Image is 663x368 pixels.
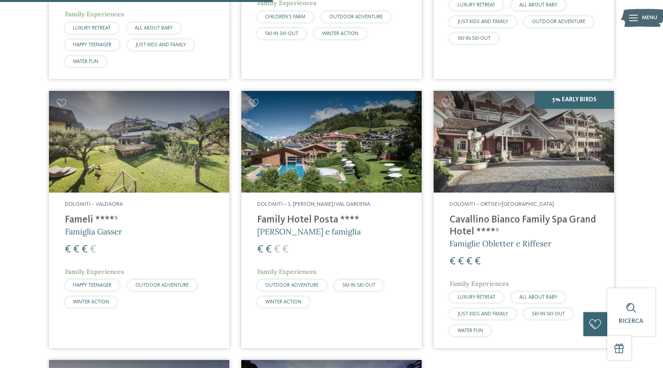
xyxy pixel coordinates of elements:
[434,91,614,348] a: Cercate un hotel per famiglie? Qui troverete solo i migliori! 5% Early Birds Dolomiti – Ortisei/[...
[65,268,124,276] span: Family Experiences
[458,2,495,8] span: LUXURY RETREAT
[135,26,173,31] span: ALL ABOUT BABY
[241,91,422,193] img: Cercate un hotel per famiglie? Qui troverete solo i migliori!
[73,283,111,288] span: HAPPY TEENAGER
[49,91,229,348] a: Cercate un hotel per famiglie? Qui troverete solo i migliori! Dolomiti – Valdaora Fameli ****ˢ Fa...
[450,279,509,287] span: Family Experiences
[274,244,280,255] span: €
[458,19,508,24] span: JUST KIDS AND FAMILY
[257,201,370,207] span: Dolomiti – S. [PERSON_NAME]/Val Gardena
[458,328,483,333] span: WATER FUN
[257,268,317,276] span: Family Experiences
[49,91,229,193] img: Cercate un hotel per famiglie? Qui troverete solo i migliori!
[65,244,71,255] span: €
[532,311,565,317] span: SKI-IN SKI-OUT
[322,31,358,36] span: WINTER ACTION
[90,244,96,255] span: €
[265,299,301,305] span: WINTER ACTION
[450,238,552,248] span: Famiglie Obletter e Riffeser
[73,42,111,47] span: HAPPY TEENAGER
[282,244,288,255] span: €
[519,2,557,8] span: ALL ABOUT BABY
[241,91,422,348] a: Cercate un hotel per famiglie? Qui troverete solo i migliori! Dolomiti – S. [PERSON_NAME]/Val Gar...
[519,295,557,300] span: ALL ABOUT BABY
[135,42,186,47] span: JUST KIDS AND FAMILY
[532,19,585,24] span: OUTDOOR ADVENTURE
[73,244,79,255] span: €
[450,256,456,267] span: €
[475,256,481,267] span: €
[266,244,272,255] span: €
[450,201,554,207] span: Dolomiti – Ortisei/[GEOGRAPHIC_DATA]
[65,10,124,18] span: Family Experiences
[458,256,464,267] span: €
[342,283,376,288] span: SKI-IN SKI-OUT
[73,299,109,305] span: WINTER ACTION
[265,283,319,288] span: OUTDOOR ADVENTURE
[265,14,305,20] span: CHILDREN’S FARM
[73,26,111,31] span: LUXURY RETREAT
[65,226,122,236] span: Famiglia Gasser
[458,311,508,317] span: JUST KIDS AND FAMILY
[257,226,361,236] span: [PERSON_NAME] e famiglia
[65,201,123,207] span: Dolomiti – Valdaora
[450,214,598,238] h4: Cavallino Bianco Family Spa Grand Hotel ****ˢ
[135,283,189,288] span: OUTDOOR ADVENTURE
[619,318,643,325] span: Ricerca
[458,295,495,300] span: LUXURY RETREAT
[257,214,406,226] h4: Family Hotel Posta ****
[257,244,263,255] span: €
[466,256,472,267] span: €
[434,91,614,193] img: Family Spa Grand Hotel Cavallino Bianco ****ˢ
[458,36,491,41] span: SKI-IN SKI-OUT
[73,59,98,64] span: WATER FUN
[82,244,88,255] span: €
[329,14,383,20] span: OUTDOOR ADVENTURE
[265,31,298,36] span: SKI-IN SKI-OUT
